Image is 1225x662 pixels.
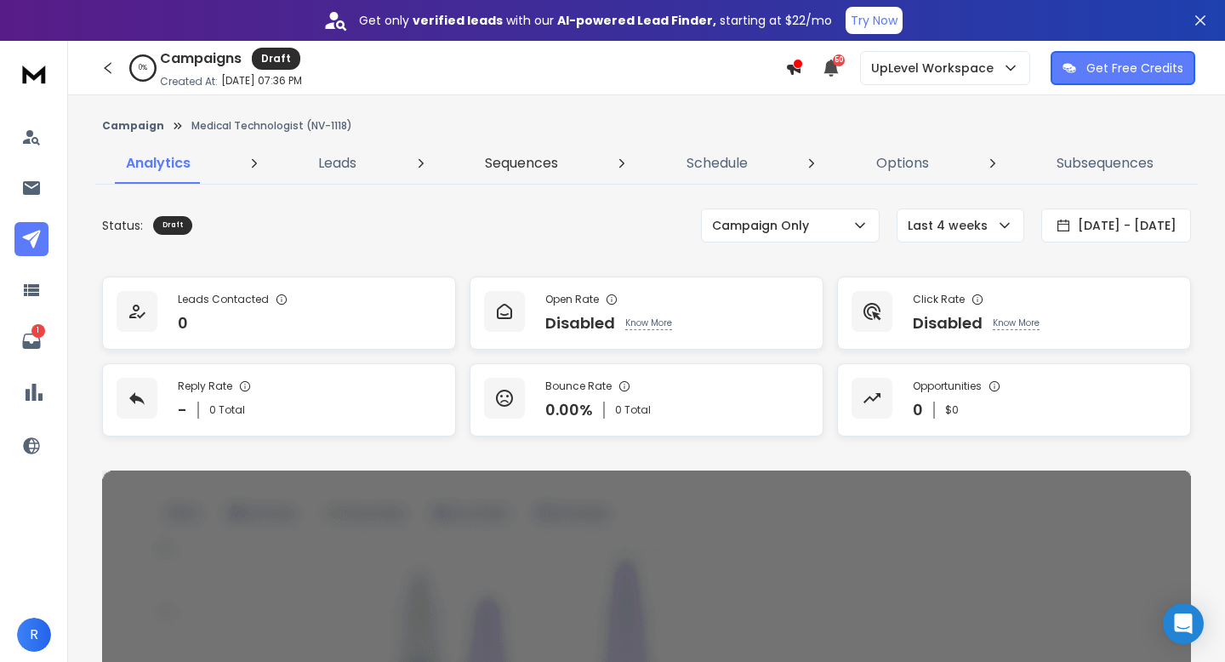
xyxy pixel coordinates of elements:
[191,119,352,133] p: Medical Technologist (NV-1118)
[252,48,300,70] div: Draft
[102,363,456,437] a: Reply Rate-0 Total
[1057,153,1154,174] p: Subsequences
[545,293,599,306] p: Open Rate
[851,12,897,29] p: Try Now
[1041,208,1191,243] button: [DATE] - [DATE]
[993,317,1040,330] p: Know More
[178,311,188,335] p: 0
[475,143,568,184] a: Sequences
[17,618,51,652] button: R
[102,119,164,133] button: Campaign
[545,311,615,335] p: Disabled
[1086,60,1183,77] p: Get Free Credits
[178,398,187,422] p: -
[178,293,269,306] p: Leads Contacted
[139,63,147,73] p: 0 %
[308,143,367,184] a: Leads
[846,7,903,34] button: Try Now
[1046,143,1164,184] a: Subsequences
[359,12,832,29] p: Get only with our starting at $22/mo
[871,60,1000,77] p: UpLevel Workspace
[485,153,558,174] p: Sequences
[1051,51,1195,85] button: Get Free Credits
[470,363,823,437] a: Bounce Rate0.00%0 Total
[116,143,201,184] a: Analytics
[557,12,716,29] strong: AI-powered Lead Finder,
[913,398,923,422] p: 0
[545,398,593,422] p: 0.00 %
[913,311,983,335] p: Disabled
[160,49,242,69] h1: Campaigns
[837,277,1191,350] a: Click RateDisabledKnow More
[126,153,191,174] p: Analytics
[153,216,192,235] div: Draft
[913,380,982,393] p: Opportunities
[837,363,1191,437] a: Opportunities0$0
[833,54,845,66] span: 50
[178,380,232,393] p: Reply Rate
[615,403,651,417] p: 0 Total
[866,143,939,184] a: Options
[676,143,758,184] a: Schedule
[908,217,994,234] p: Last 4 weeks
[413,12,503,29] strong: verified leads
[1163,603,1204,644] div: Open Intercom Messenger
[712,217,816,234] p: Campaign Only
[876,153,929,174] p: Options
[470,277,823,350] a: Open RateDisabledKnow More
[209,403,245,417] p: 0 Total
[102,277,456,350] a: Leads Contacted0
[913,293,965,306] p: Click Rate
[221,74,302,88] p: [DATE] 07:36 PM
[160,75,218,88] p: Created At:
[318,153,356,174] p: Leads
[687,153,748,174] p: Schedule
[17,58,51,89] img: logo
[625,317,672,330] p: Know More
[102,217,143,234] p: Status:
[545,380,612,393] p: Bounce Rate
[31,324,45,338] p: 1
[14,324,48,358] a: 1
[945,403,959,417] p: $ 0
